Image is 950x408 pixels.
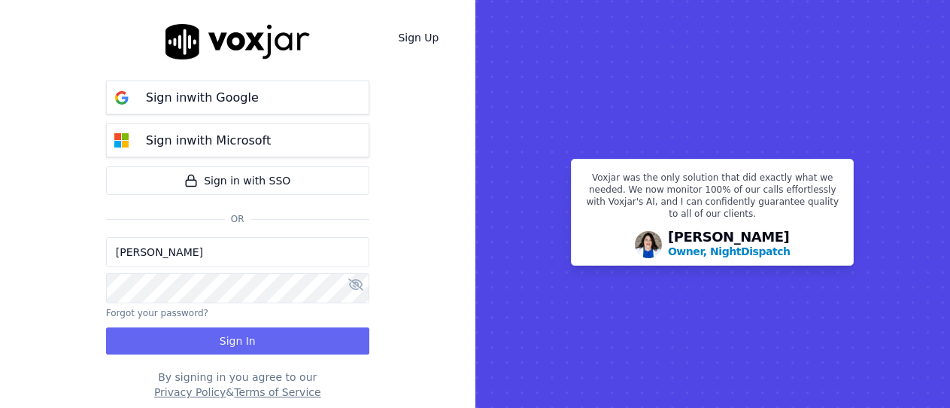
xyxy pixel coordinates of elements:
button: Sign In [106,327,369,355]
a: Sign in with SSO [106,166,369,195]
img: microsoft Sign in button [107,126,137,156]
p: Sign in with Google [146,89,259,107]
button: Privacy Policy [154,385,226,400]
input: Email [106,237,369,267]
img: logo [165,24,310,59]
div: [PERSON_NAME] [668,230,791,259]
span: Or [225,213,250,225]
button: Forgot your password? [106,307,208,319]
button: Terms of Service [234,385,320,400]
img: google Sign in button [107,83,137,113]
button: Sign inwith Microsoft [106,123,369,157]
p: Owner, NightDispatch [668,244,791,259]
div: By signing in you agree to our & [106,370,369,400]
p: Sign in with Microsoft [146,132,271,150]
img: Avatar [635,231,662,258]
a: Sign Up [386,24,451,51]
button: Sign inwith Google [106,81,369,114]
p: Voxjar was the only solution that did exactly what we needed. We now monitor 100% of our calls ef... [581,172,844,226]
